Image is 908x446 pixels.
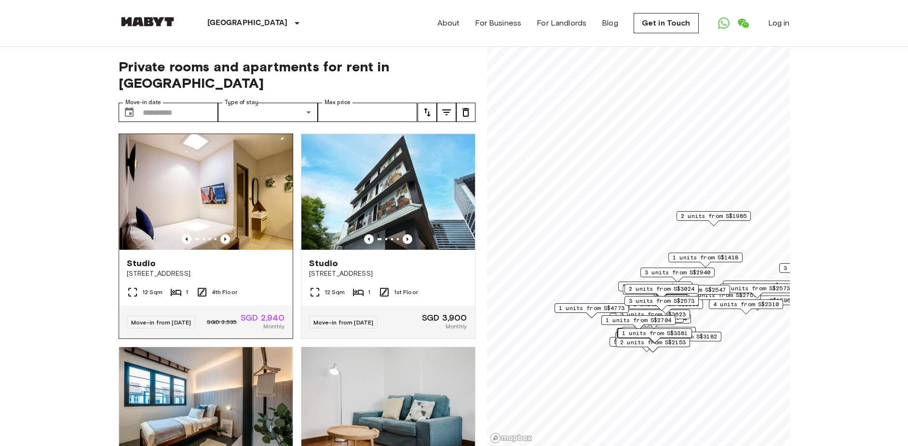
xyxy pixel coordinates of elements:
span: 12 Sqm [325,288,345,297]
span: SGD 3,900 [422,313,467,322]
div: Map marker [618,282,692,297]
span: 3 units from S$1480 [727,281,793,290]
div: Map marker [555,303,629,318]
a: For Business [475,17,521,29]
span: [STREET_ADDRESS] [127,269,285,279]
div: Map marker [647,332,721,347]
span: 5 units from S$1680 [614,338,679,346]
span: 1 [368,288,370,297]
span: SGD 2,940 [241,313,285,322]
div: Map marker [624,296,699,311]
button: Previous image [364,234,374,244]
span: Move-in from [DATE] [131,319,191,326]
div: Map marker [624,284,699,299]
div: Map marker [640,268,715,283]
div: Map marker [779,263,854,278]
span: 1st Floor [394,288,418,297]
span: 1 units from S$4773 [559,304,624,312]
div: Map marker [616,338,690,352]
div: Map marker [618,328,692,343]
span: 3 units from S$2036 [784,264,849,272]
button: Previous image [220,234,230,244]
div: Map marker [623,285,700,300]
span: 3 units from S$1985 [623,282,688,291]
button: Choose date [120,103,139,122]
div: Map marker [616,310,690,324]
div: Map marker [601,315,676,330]
div: Map marker [617,328,691,343]
span: [STREET_ADDRESS] [309,269,467,279]
div: Map marker [720,284,794,298]
button: tune [456,103,475,122]
span: 2 units from S$1985 [681,212,746,220]
div: Map marker [622,327,696,342]
p: [GEOGRAPHIC_DATA] [207,17,288,29]
span: Studio [127,257,156,269]
label: Max price [325,98,351,107]
span: 3 units from S$3623 [620,310,686,319]
span: 4th Floor [212,288,237,297]
img: Habyt [119,17,176,27]
img: Marketing picture of unit SG-01-110-033-001 [119,134,293,250]
span: 1 [186,288,188,297]
div: Map marker [617,329,691,344]
button: Previous image [182,234,191,244]
a: Get in Touch [634,13,699,33]
a: Blog [602,17,618,29]
div: Map marker [615,332,690,347]
a: Open WhatsApp [714,14,733,33]
div: Map marker [629,299,703,314]
span: 1 units from S$2547 [660,285,726,294]
span: Studio [309,257,339,269]
button: Previous image [403,234,412,244]
a: Log in [768,17,790,29]
span: 12 Sqm [142,288,163,297]
div: Map marker [723,281,797,296]
div: Map marker [668,253,743,268]
span: 1 units from S$2573 [724,284,790,293]
span: Move-in from [DATE] [313,319,374,326]
button: tune [418,103,437,122]
img: Marketing picture of unit SG-01-110-044_001 [301,134,475,250]
a: Open WeChat [733,14,753,33]
span: Monthly [446,322,467,331]
div: Map marker [656,285,730,300]
span: 1 units from S$2704 [606,316,671,324]
button: tune [437,103,456,122]
label: Move-in date [125,98,161,107]
span: 3 units from S$2940 [645,268,710,277]
span: 3 units from S$2573 [629,297,694,305]
a: Marketing picture of unit SG-01-110-044_001Previous imagePrevious imageStudio[STREET_ADDRESS]12 S... [301,134,475,339]
a: Mapbox logo [490,432,532,444]
div: Map marker [709,299,783,314]
div: Map marker [610,337,684,352]
a: For Landlords [537,17,586,29]
span: 4 units from S$2310 [713,300,779,309]
span: 1 units from S$3381 [622,329,688,338]
div: Map marker [677,211,751,226]
div: Map marker [617,314,691,329]
span: Private rooms and apartments for rent in [GEOGRAPHIC_DATA] [119,58,475,91]
a: Marketing picture of unit SG-01-110-033-001Previous imagePrevious imageStudio[STREET_ADDRESS]12 S... [119,134,293,339]
span: 1 units from S$1418 [673,253,738,262]
label: Type of stay [225,98,258,107]
a: About [437,17,460,29]
span: 5 units from S$1838 [626,327,691,336]
span: 1 units from S$3182 [651,332,717,341]
span: Monthly [263,322,285,331]
span: 2 units from S$3024 [629,284,694,293]
span: SGD 3,535 [207,318,237,326]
